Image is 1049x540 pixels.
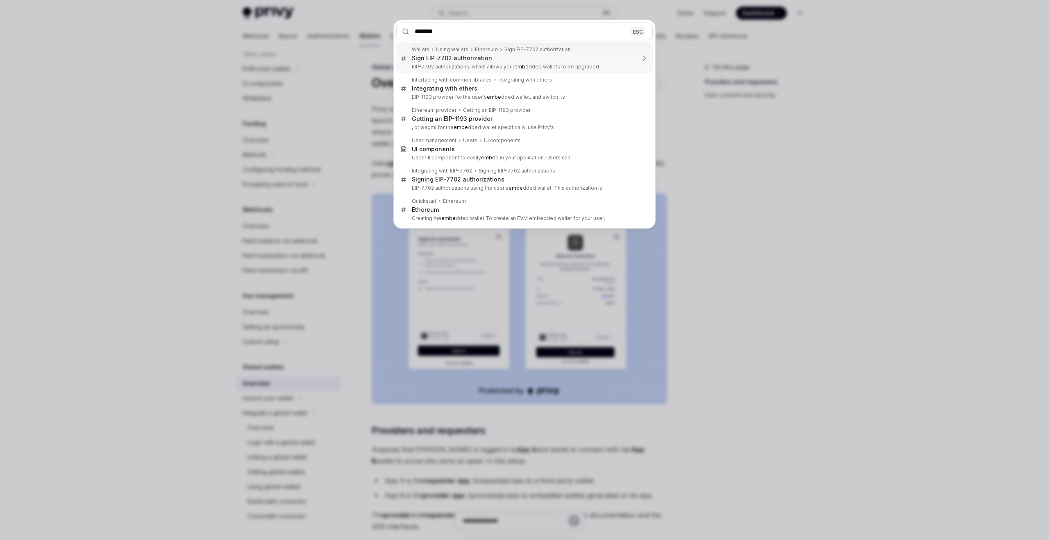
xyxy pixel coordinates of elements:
div: Sign EIP-7702 authorization [504,46,571,53]
div: UI components [484,137,521,144]
div: Ethereum provider [412,107,456,113]
div: Signing EIP-7702 authorizations [479,168,555,174]
div: Interfacing with common libraries [412,77,492,83]
div: Signing EIP-7702 authorizations [412,176,504,183]
div: Sign EIP-7702 authorization [412,54,492,62]
p: EIP-7702 authorizations using the user's dded wallet. This authorization is [412,185,636,191]
b: embe [487,94,501,100]
p: , or wagmi for the dded wallet specifically, use Privy's [412,124,636,131]
b: embe [481,154,495,161]
div: Integrating with EIP-7702 [412,168,472,174]
div: Ethereum [443,198,466,204]
b: embe [441,215,456,221]
div: Getting an EIP-1193 provider [412,115,493,123]
b: embe [514,64,529,70]
div: Ethereum [475,46,498,53]
div: Integrating with ethers [498,77,552,83]
p: EIP-1193 provider for the user's dded wallet, and switch its [412,94,636,100]
p: UserPill component to easily d in your application. Users can [412,154,636,161]
div: Integrating with ethers [412,85,477,92]
div: Getting an EIP-1193 provider [463,107,531,113]
p: EIP-7702 authorizations, which allows your dded wallets to be upgraded [412,64,636,70]
div: Ethereum [412,206,439,213]
div: ESC [631,27,645,36]
div: Quickstart [412,198,436,204]
div: UI components [412,145,455,153]
div: Wallets [412,46,429,53]
p: Creating the dded wallet To create an EVM embedded wallet for your user, [412,215,636,222]
b: embe [509,185,523,191]
div: Users [463,137,477,144]
div: User management [412,137,456,144]
div: Using wallets [436,46,468,53]
b: embe [454,124,468,130]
